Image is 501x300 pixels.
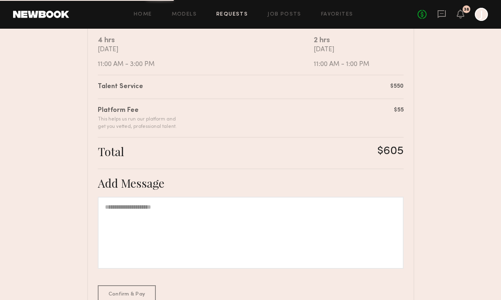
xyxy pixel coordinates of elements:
[267,12,301,17] a: Job Posts
[321,12,353,17] a: Favorites
[98,116,177,130] div: This helps us run our platform and get you vetted, professional talent.
[475,8,488,21] a: J
[314,35,404,46] div: 2 hrs
[98,144,124,159] div: Total
[98,82,143,92] div: Talent Service
[314,46,404,68] div: [DATE] 11:00 AM - 1:00 PM
[464,7,469,12] div: 38
[134,12,152,17] a: Home
[216,12,248,17] a: Requests
[98,46,314,68] div: [DATE] 11:00 AM - 3:00 PM
[172,12,197,17] a: Models
[390,82,404,91] div: $550
[377,144,404,159] div: $605
[98,176,404,190] div: Add Message
[98,106,177,116] div: Platform Fee
[394,106,404,114] div: $55
[98,35,314,46] div: 4 hrs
